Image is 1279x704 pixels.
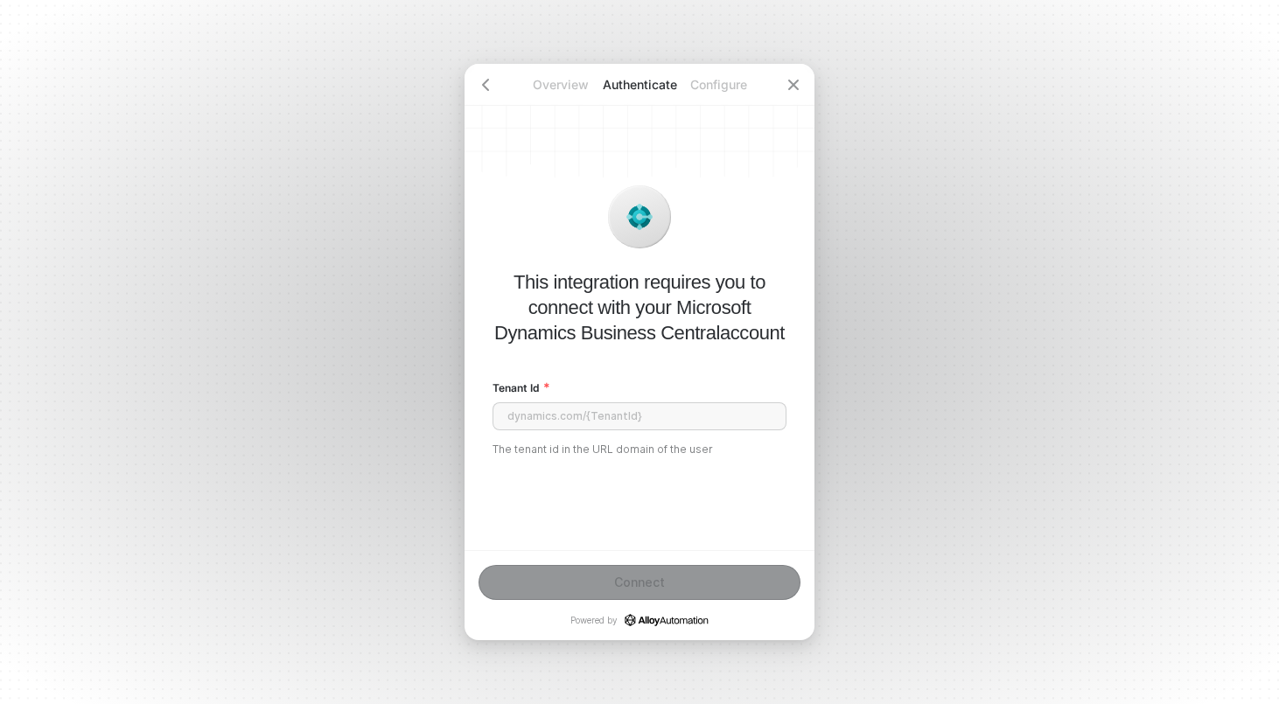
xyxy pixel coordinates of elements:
[786,78,800,92] span: icon-close
[493,380,786,395] label: Tenant Id
[600,76,679,94] p: Authenticate
[479,78,493,92] span: icon-arrow-left
[679,76,758,94] p: Configure
[493,402,786,430] input: Tenant Id
[521,76,600,94] p: Overview
[493,269,786,345] p: This integration requires you to connect with your Microsoft Dynamics Business Central account
[493,443,786,457] div: The tenant id in the URL domain of the user
[626,203,653,231] img: icon
[570,614,709,626] p: Powered by
[625,614,709,626] a: icon-success
[479,565,800,600] button: Connect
